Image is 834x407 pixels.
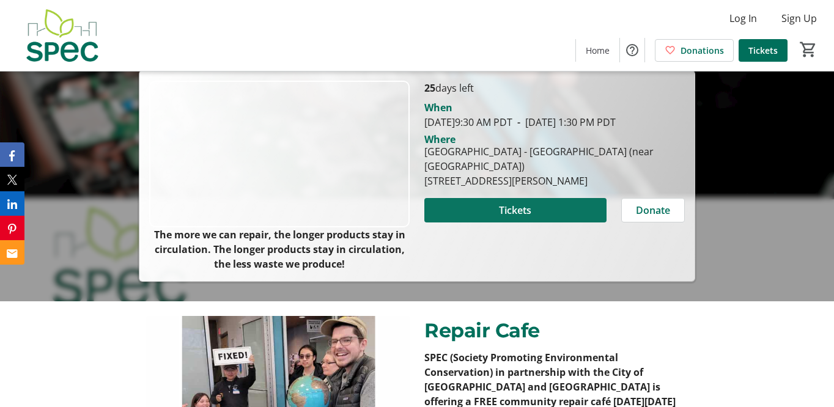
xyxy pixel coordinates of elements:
span: Donations [681,44,724,57]
span: [DATE] 9:30 AM PDT [424,116,512,129]
div: Where [424,134,456,144]
button: Help [620,38,644,62]
span: Tickets [499,203,531,218]
button: Donate [621,198,685,222]
img: SPEC's Logo [7,5,116,66]
a: Tickets [739,39,788,62]
p: Repair Cafe [424,316,688,345]
img: Campaign CTA Media Photo [149,81,410,227]
span: [DATE] 1:30 PM PDT [512,116,616,129]
button: Log In [720,9,767,28]
div: [STREET_ADDRESS][PERSON_NAME] [424,174,685,188]
button: Sign Up [772,9,827,28]
span: Tickets [748,44,778,57]
button: Tickets [424,198,607,222]
div: When [424,100,452,115]
div: [GEOGRAPHIC_DATA] - [GEOGRAPHIC_DATA] (near [GEOGRAPHIC_DATA]) [424,144,685,174]
span: Sign Up [781,11,817,26]
a: Donations [655,39,734,62]
strong: The more we can repair, the longer products stay in circulation. The longer products stay in circ... [154,228,405,271]
span: Donate [636,203,670,218]
p: days left [424,81,685,95]
span: 25 [424,81,435,95]
span: Home [586,44,610,57]
button: Cart [797,38,819,61]
a: Home [576,39,619,62]
span: Log In [729,11,757,26]
span: - [512,116,525,129]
